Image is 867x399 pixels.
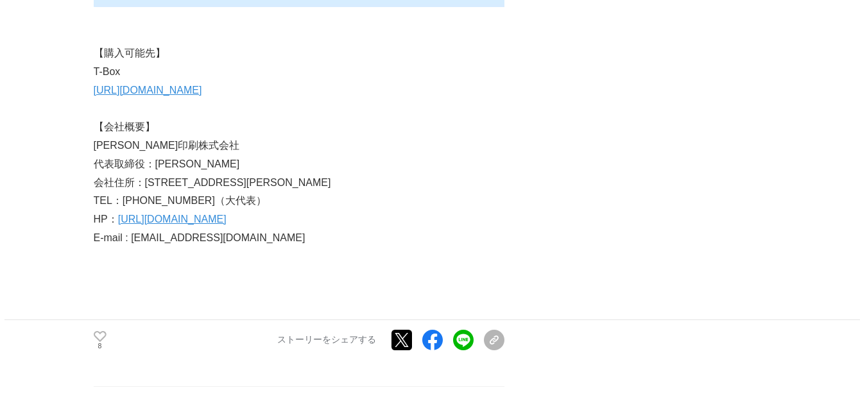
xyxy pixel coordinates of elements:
[94,210,504,229] p: HP：
[94,63,504,81] p: T-Box
[94,343,107,350] p: 8
[277,334,376,346] p: ストーリーをシェアする
[118,214,227,225] a: [URL][DOMAIN_NAME]
[94,118,504,137] p: 【会社概要】
[94,192,504,210] p: TEL：[PHONE_NUMBER]（大代表）
[94,137,504,155] p: [PERSON_NAME]印刷株式会社
[94,229,504,248] p: E-mail : [EMAIL_ADDRESS][DOMAIN_NAME]
[94,44,504,63] p: 【購入可能先】
[94,174,504,192] p: 会社住所：[STREET_ADDRESS][PERSON_NAME]
[94,155,504,174] p: 代表取締役：[PERSON_NAME]
[94,85,202,96] a: [URL][DOMAIN_NAME]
